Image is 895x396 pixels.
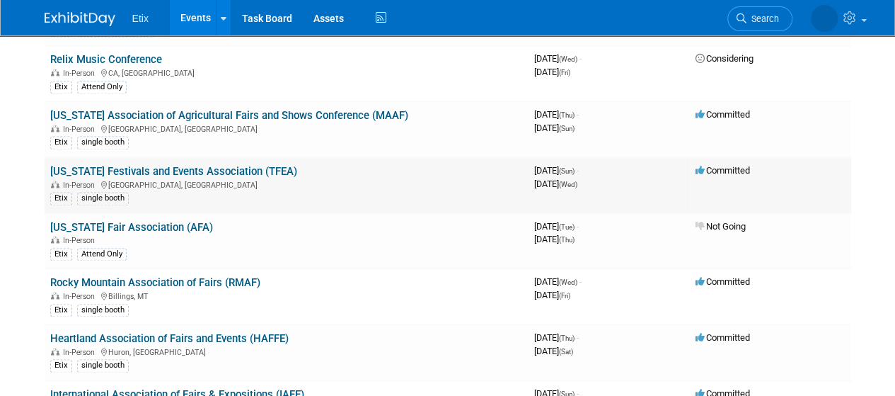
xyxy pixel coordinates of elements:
span: Committed [695,332,750,343]
a: [US_STATE] Festivals and Events Association (TFEA) [50,165,297,178]
div: Etix [50,81,72,94]
div: single booth [77,304,129,317]
div: [GEOGRAPHIC_DATA], [GEOGRAPHIC_DATA] [50,179,523,190]
span: (Tue) [559,223,574,231]
span: [DATE] [534,332,579,343]
span: Search [746,13,779,24]
span: (Sun) [559,125,574,132]
div: [GEOGRAPHIC_DATA], [GEOGRAPHIC_DATA] [50,123,523,134]
div: Etix [50,248,72,261]
span: - [579,53,582,64]
img: In-Person Event [51,348,59,355]
span: In-Person [63,292,99,301]
span: - [577,165,579,176]
div: Etix [50,192,72,205]
div: single booth [77,359,129,372]
a: Relix Music Conference [50,53,162,66]
span: (Fri) [559,292,570,300]
span: [DATE] [534,346,573,356]
a: Rocky Mountain Association of Fairs (RMAF) [50,276,260,289]
div: single booth [77,192,129,205]
span: In-Person [63,69,99,78]
span: - [577,109,579,120]
span: - [577,221,579,232]
span: [DATE] [534,179,577,189]
div: Attend Only [77,248,127,261]
div: Etix [50,136,72,149]
a: Heartland Association of Fairs and Events (HAFFE) [50,332,289,345]
div: CA, [GEOGRAPHIC_DATA] [50,67,523,78]
span: [DATE] [534,276,582,287]
img: Jeff Woronka [811,5,838,32]
span: [DATE] [534,221,579,232]
div: single booth [77,136,129,149]
span: [DATE] [534,53,582,64]
span: [DATE] [534,67,570,77]
a: Search [727,6,792,31]
span: (Sat) [559,348,573,356]
div: Etix [50,359,72,372]
img: In-Person Event [51,236,59,243]
img: ExhibitDay [45,12,115,26]
span: [DATE] [534,109,579,120]
span: [DATE] [534,123,574,133]
span: Committed [695,276,750,287]
span: (Wed) [559,55,577,63]
span: In-Person [63,236,99,245]
span: In-Person [63,125,99,134]
span: In-Person [63,181,99,190]
span: Committed [695,109,750,120]
img: In-Person Event [51,292,59,299]
img: In-Person Event [51,69,59,76]
div: Huron, [GEOGRAPHIC_DATA] [50,346,523,357]
span: (Thu) [559,111,574,119]
div: Attend Only [77,81,127,94]
div: Etix [50,304,72,317]
span: (Wed) [559,181,577,188]
span: Etix [132,13,149,24]
img: In-Person Event [51,125,59,132]
img: In-Person Event [51,181,59,188]
div: Billings, MT [50,290,523,301]
span: - [577,332,579,343]
span: In-Person [63,348,99,357]
span: (Thu) [559,236,574,244]
span: (Wed) [559,278,577,286]
span: (Fri) [559,69,570,77]
span: Committed [695,165,750,176]
span: (Thu) [559,334,574,342]
span: [DATE] [534,290,570,300]
span: (Sun) [559,167,574,175]
span: Considering [695,53,753,64]
a: [US_STATE] Association of Agricultural Fairs and Shows Conference (MAAF) [50,109,408,122]
span: [DATE] [534,234,574,244]
span: [DATE] [534,165,579,176]
span: Not Going [695,221,746,232]
a: [US_STATE] Fair Association (AFA) [50,221,213,234]
span: - [579,276,582,287]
